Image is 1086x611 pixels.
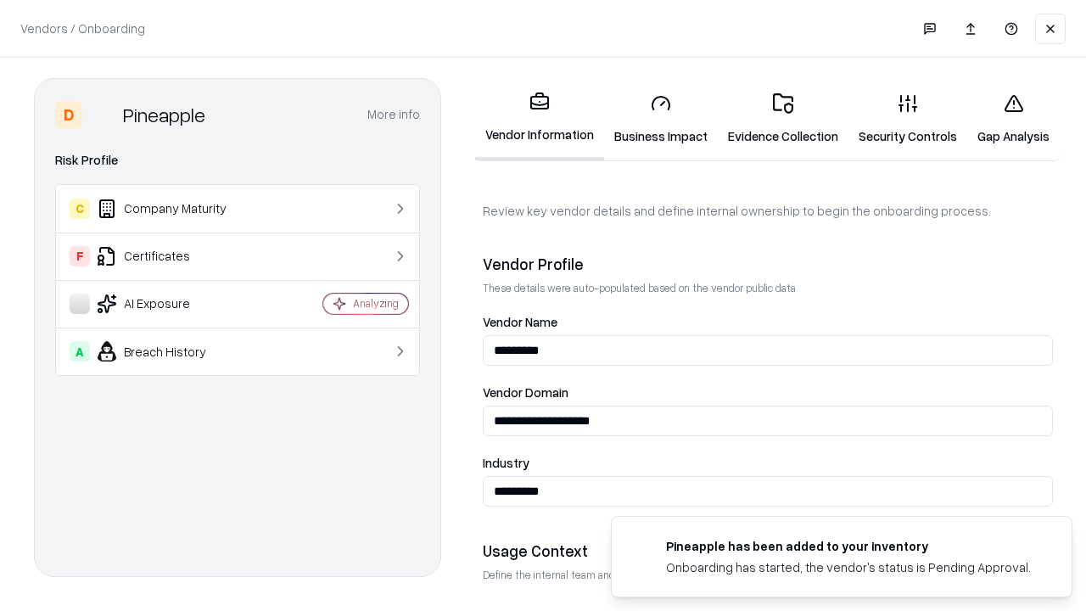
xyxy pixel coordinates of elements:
[70,246,90,266] div: F
[55,101,82,128] div: D
[70,246,272,266] div: Certificates
[604,80,718,159] a: Business Impact
[483,202,1053,220] p: Review key vendor details and define internal ownership to begin the onboarding process.
[475,78,604,160] a: Vendor Information
[483,386,1053,399] label: Vendor Domain
[483,281,1053,295] p: These details were auto-populated based on the vendor public data
[848,80,967,159] a: Security Controls
[89,101,116,128] img: Pineapple
[70,199,272,219] div: Company Maturity
[483,254,1053,274] div: Vendor Profile
[483,316,1053,328] label: Vendor Name
[353,296,399,311] div: Analyzing
[666,558,1031,576] div: Onboarding has started, the vendor's status is Pending Approval.
[483,541,1053,561] div: Usage Context
[632,537,652,558] img: pineappleenergy.com
[718,80,848,159] a: Evidence Collection
[70,341,90,362] div: A
[20,20,145,37] p: Vendors / Onboarding
[666,537,1031,555] div: Pineapple has been added to your inventory
[123,101,205,128] div: Pineapple
[70,199,90,219] div: C
[70,341,272,362] div: Breach History
[70,294,272,314] div: AI Exposure
[367,99,420,130] button: More info
[483,457,1053,469] label: Industry
[55,150,420,171] div: Risk Profile
[967,80,1060,159] a: Gap Analysis
[483,568,1053,582] p: Define the internal team and reason for using this vendor. This helps assess business relevance a...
